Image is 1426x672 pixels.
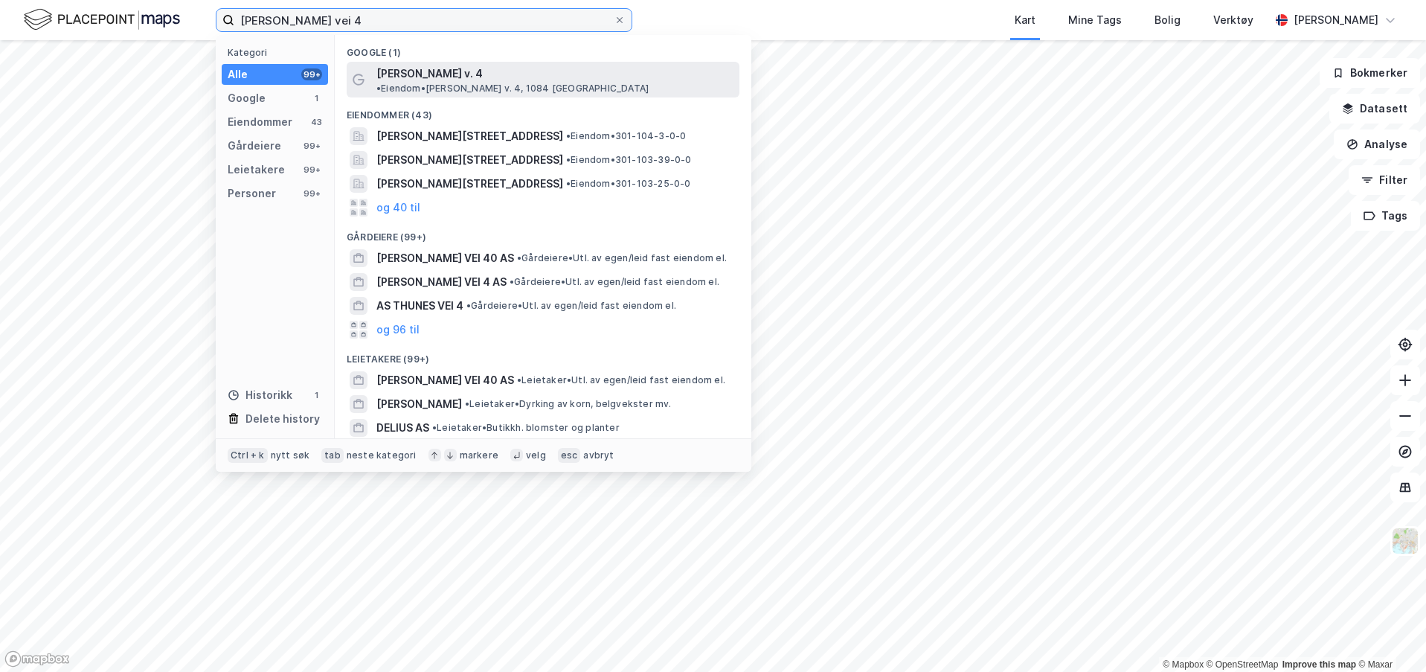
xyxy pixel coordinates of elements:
[1207,659,1279,670] a: OpenStreetMap
[335,35,751,62] div: Google (1)
[228,137,281,155] div: Gårdeiere
[335,220,751,246] div: Gårdeiere (99+)
[558,448,581,463] div: esc
[376,419,429,437] span: DELIUS AS
[566,178,571,189] span: •
[245,410,320,428] div: Delete history
[1213,11,1253,29] div: Verktøy
[1015,11,1035,29] div: Kart
[310,389,322,401] div: 1
[228,161,285,179] div: Leietakere
[466,300,471,311] span: •
[228,89,266,107] div: Google
[1320,58,1420,88] button: Bokmerker
[301,68,322,80] div: 99+
[432,422,620,434] span: Leietaker • Butikkh. blomster og planter
[376,199,420,217] button: og 40 til
[1349,165,1420,195] button: Filter
[376,371,514,389] span: [PERSON_NAME] VEI 40 AS
[510,276,719,288] span: Gårdeiere • Utl. av egen/leid fast eiendom el.
[1294,11,1378,29] div: [PERSON_NAME]
[517,252,521,263] span: •
[228,448,268,463] div: Ctrl + k
[583,449,614,461] div: avbryt
[566,178,691,190] span: Eiendom • 301-103-25-0-0
[460,449,498,461] div: markere
[1351,201,1420,231] button: Tags
[566,154,571,165] span: •
[376,175,563,193] span: [PERSON_NAME][STREET_ADDRESS]
[310,116,322,128] div: 43
[301,140,322,152] div: 99+
[1329,94,1420,124] button: Datasett
[465,398,469,409] span: •
[376,127,563,145] span: [PERSON_NAME][STREET_ADDRESS]
[566,130,686,142] span: Eiendom • 301-104-3-0-0
[321,448,344,463] div: tab
[228,113,292,131] div: Eiendommer
[4,650,70,668] a: Mapbox homepage
[517,252,727,264] span: Gårdeiere • Utl. av egen/leid fast eiendom el.
[228,65,248,83] div: Alle
[234,9,614,31] input: Søk på adresse, matrikkel, gårdeiere, leietakere eller personer
[1352,601,1426,672] div: Kontrollprogram for chat
[1391,527,1419,555] img: Z
[1352,601,1426,672] iframe: Chat Widget
[24,7,180,33] img: logo.f888ab2527a4732fd821a326f86c7f29.svg
[228,47,328,58] div: Kategori
[465,398,672,410] span: Leietaker • Dyrking av korn, belgvekster mv.
[432,422,437,433] span: •
[517,374,521,385] span: •
[228,185,276,202] div: Personer
[1163,659,1204,670] a: Mapbox
[335,97,751,124] div: Eiendommer (43)
[376,83,649,95] span: Eiendom • [PERSON_NAME] v. 4, 1084 [GEOGRAPHIC_DATA]
[517,374,725,386] span: Leietaker • Utl. av egen/leid fast eiendom el.
[335,342,751,368] div: Leietakere (99+)
[1068,11,1122,29] div: Mine Tags
[271,449,310,461] div: nytt søk
[526,449,546,461] div: velg
[566,154,692,166] span: Eiendom • 301-103-39-0-0
[1334,129,1420,159] button: Analyse
[376,273,507,291] span: [PERSON_NAME] VEI 4 AS
[376,65,483,83] span: [PERSON_NAME] v. 4
[466,300,676,312] span: Gårdeiere • Utl. av egen/leid fast eiendom el.
[376,395,462,413] span: [PERSON_NAME]
[301,188,322,199] div: 99+
[1282,659,1356,670] a: Improve this map
[376,297,463,315] span: AS THUNES VEI 4
[376,321,420,339] button: og 96 til
[510,276,514,287] span: •
[566,130,571,141] span: •
[376,249,514,267] span: [PERSON_NAME] VEI 40 AS
[347,449,417,461] div: neste kategori
[376,83,381,94] span: •
[310,92,322,104] div: 1
[301,164,322,176] div: 99+
[228,386,292,404] div: Historikk
[376,151,563,169] span: [PERSON_NAME][STREET_ADDRESS]
[1154,11,1181,29] div: Bolig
